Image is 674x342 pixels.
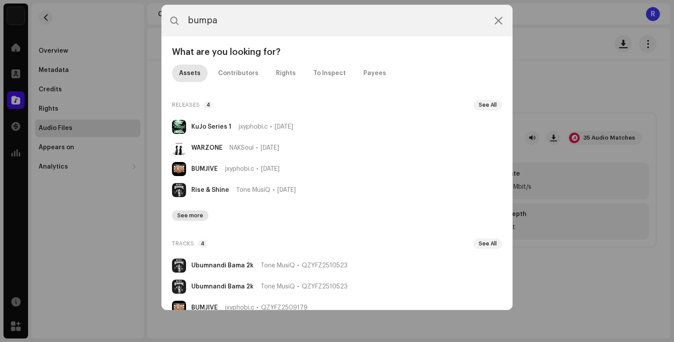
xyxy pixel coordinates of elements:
[473,100,502,110] button: See All
[225,304,254,311] span: jxyphobi.c
[191,166,218,173] strong: BUMJIVE
[313,65,346,82] div: To Inspect
[172,301,186,315] img: 163c8eb7-e871-4bd8-bdd8-82b147720540
[229,144,254,151] span: NAKSoul
[177,212,203,219] span: See more
[261,262,295,269] span: Tone MusiQ
[172,100,200,110] span: Releases
[204,101,213,109] p-badge: 4
[191,262,254,269] strong: Ubumnandi Bama 2k
[261,166,280,173] span: [DATE]
[172,210,208,221] button: See more
[172,238,194,249] span: Tracks
[172,141,186,155] img: d167bd00-1285-4924-b685-d8eb6b4fce62
[191,123,231,130] strong: KuJo Series 1
[261,304,308,311] span: QZYFZ2509179
[236,187,270,194] span: Tone MusiQ
[479,101,497,108] span: See All
[172,259,186,273] img: 8a8bc3f0-683b-45c9-9669-7100bea982fd
[277,187,296,194] span: [DATE]
[302,283,348,290] span: QZYFZ2510523
[218,65,258,82] div: Contributors
[191,187,229,194] strong: Rise & Shine
[191,304,218,311] strong: BUMJIVE
[161,5,513,36] input: Search
[276,65,296,82] div: Rights
[261,144,279,151] span: [DATE]
[225,166,254,173] span: jxyphobi.c
[363,65,386,82] div: Payees
[172,162,186,176] img: 163c8eb7-e871-4bd8-bdd8-82b147720540
[261,283,295,290] span: Tone MusiQ
[198,240,207,248] p-badge: 4
[191,144,222,151] strong: WARZONE
[179,65,201,82] div: Assets
[302,262,348,269] span: QZYFZ2510523
[275,123,293,130] span: [DATE]
[473,238,502,249] button: See All
[172,183,186,197] img: 8a8bc3f0-683b-45c9-9669-7100bea982fd
[479,240,497,247] span: See All
[172,280,186,294] img: 8cda6e37-a77c-4893-862a-4c51bf8d59de
[168,47,505,58] div: What are you looking for?
[172,120,186,134] img: c0f913e4-0aae-4d60-a483-873106a2f1e7
[191,283,254,290] strong: Ubumnandi Bama 2k
[238,123,268,130] span: jxyphobi.c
